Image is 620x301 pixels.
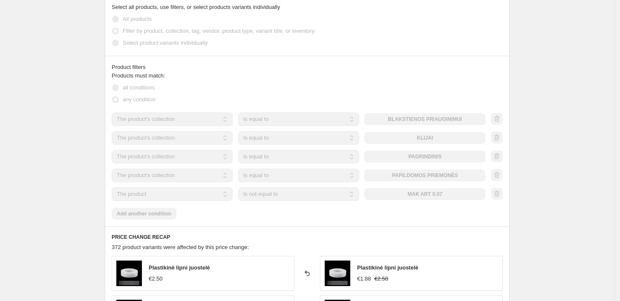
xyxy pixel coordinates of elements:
img: image_94afc780-9a9e-44b7-a7cd-153aad692fad_80x.jpg [325,261,350,286]
span: Filter by product, collection, tag, vendor, product type, variant title, or inventory [123,28,314,34]
span: any condition [123,96,156,103]
span: all conditions [123,84,155,91]
span: Select product variants individually [123,40,208,46]
span: Plastikinė lipni juostelė [149,264,210,271]
img: image_94afc780-9a9e-44b7-a7cd-153aad692fad_80x.jpg [116,261,142,286]
strike: €2.50 [375,275,389,283]
div: €2.50 [149,275,163,283]
div: €1.88 [357,275,371,283]
h6: PRICE CHANGE RECAP [112,234,503,241]
span: Products must match: [112,72,165,79]
span: Select all products, use filters, or select products variants individually [112,4,280,10]
span: 372 product variants were affected by this price change: [112,244,249,250]
div: Product filters [112,63,503,72]
span: All products [123,16,152,22]
span: Plastikinė lipni juostelė [357,264,418,271]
